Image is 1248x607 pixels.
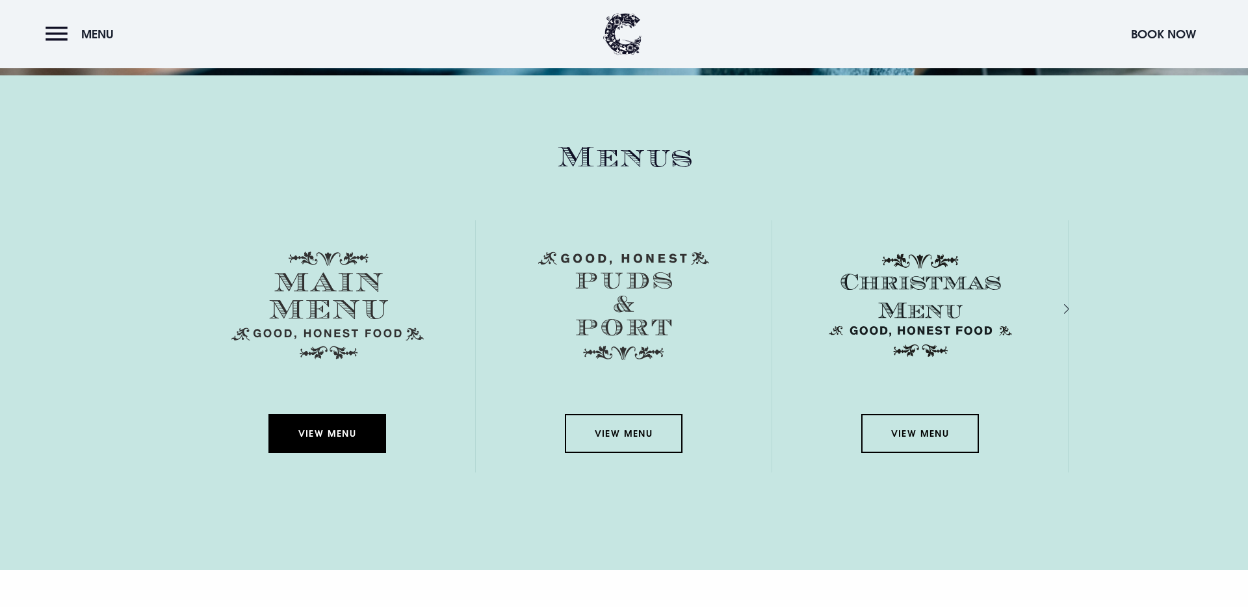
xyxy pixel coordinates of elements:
h2: Menus [179,140,1069,175]
a: View Menu [861,414,978,453]
span: Menu [81,27,114,42]
button: Menu [45,20,120,48]
button: Book Now [1124,20,1202,48]
a: View Menu [268,414,385,453]
div: Next slide [1046,300,1059,318]
img: Christmas Menu SVG [824,252,1017,359]
img: Menu puds and port [538,252,709,361]
img: Menu main menu [231,252,424,359]
a: View Menu [565,414,682,453]
img: Clandeboye Lodge [603,13,642,55]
